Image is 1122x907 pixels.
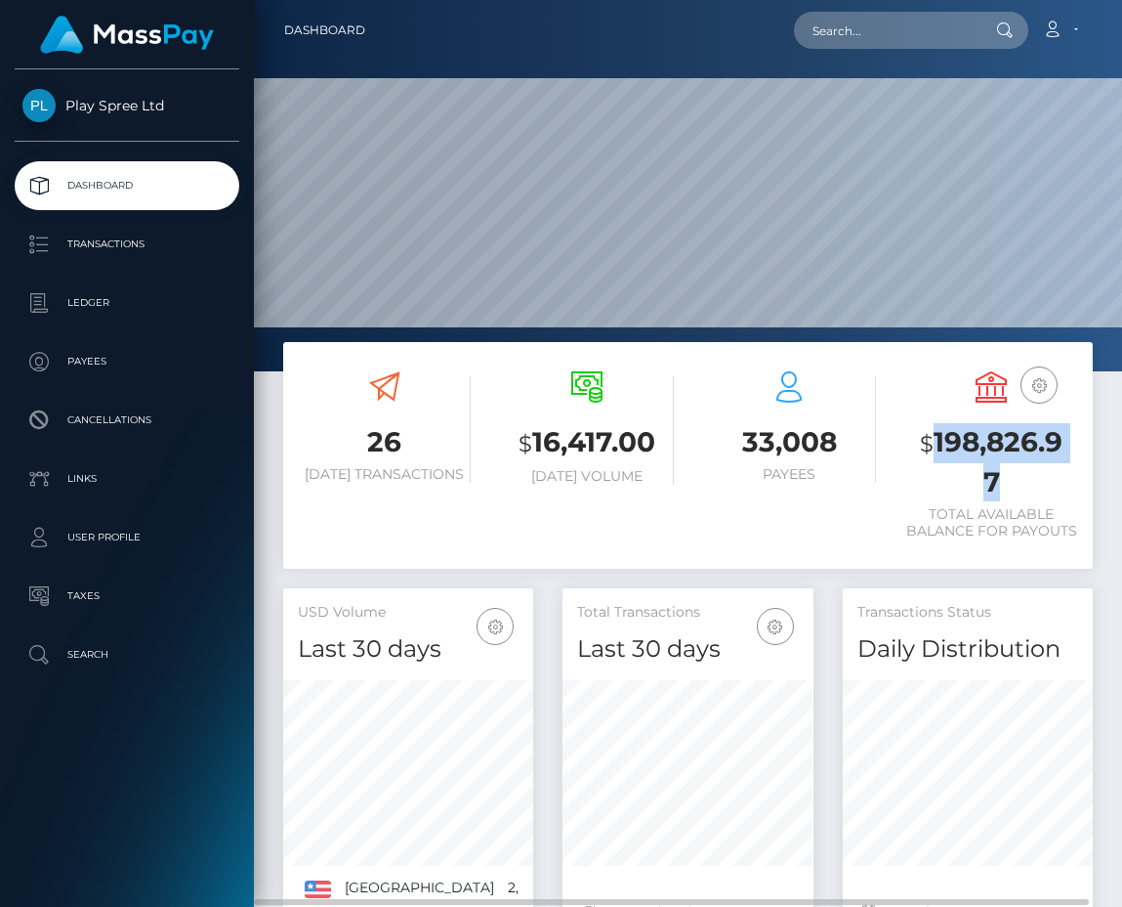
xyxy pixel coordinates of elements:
[305,881,331,898] img: US.png
[22,406,231,435] p: Cancellations
[40,16,214,54] img: MassPay Logo
[284,10,365,51] a: Dashboard
[298,603,519,623] h5: USD Volume
[15,454,239,503] a: Links
[577,603,798,623] h5: Total Transactions
[22,171,231,200] p: Dashboard
[794,12,977,49] input: Search...
[15,97,239,114] span: Play Spree Ltd
[500,468,673,485] h6: [DATE] Volume
[500,423,673,463] h3: 16,417.00
[15,279,239,327] a: Ledger
[15,513,239,562] a: User Profile
[298,632,519,667] h4: Last 30 days
[22,89,56,122] img: Play Spree Ltd
[15,337,239,386] a: Payees
[905,423,1078,501] h3: 198,826.97
[15,630,239,679] a: Search
[920,430,934,457] small: $
[298,423,471,461] h3: 26
[22,640,231,669] p: Search
[15,396,239,445] a: Cancellations
[703,423,876,461] h3: 33,008
[857,603,1078,623] h5: Transactions Status
[15,220,239,269] a: Transactions
[22,230,231,259] p: Transactions
[22,582,231,611] p: Taxes
[22,464,231,494] p: Links
[905,506,1078,540] h6: Total Available Balance for Payouts
[703,466,876,483] h6: Payees
[857,632,1078,667] h4: Daily Distribution
[22,288,231,318] p: Ledger
[519,430,532,457] small: $
[22,523,231,552] p: User Profile
[577,632,798,667] h4: Last 30 days
[15,161,239,210] a: Dashboard
[15,572,239,621] a: Taxes
[298,466,471,483] h6: [DATE] Transactions
[22,347,231,376] p: Payees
